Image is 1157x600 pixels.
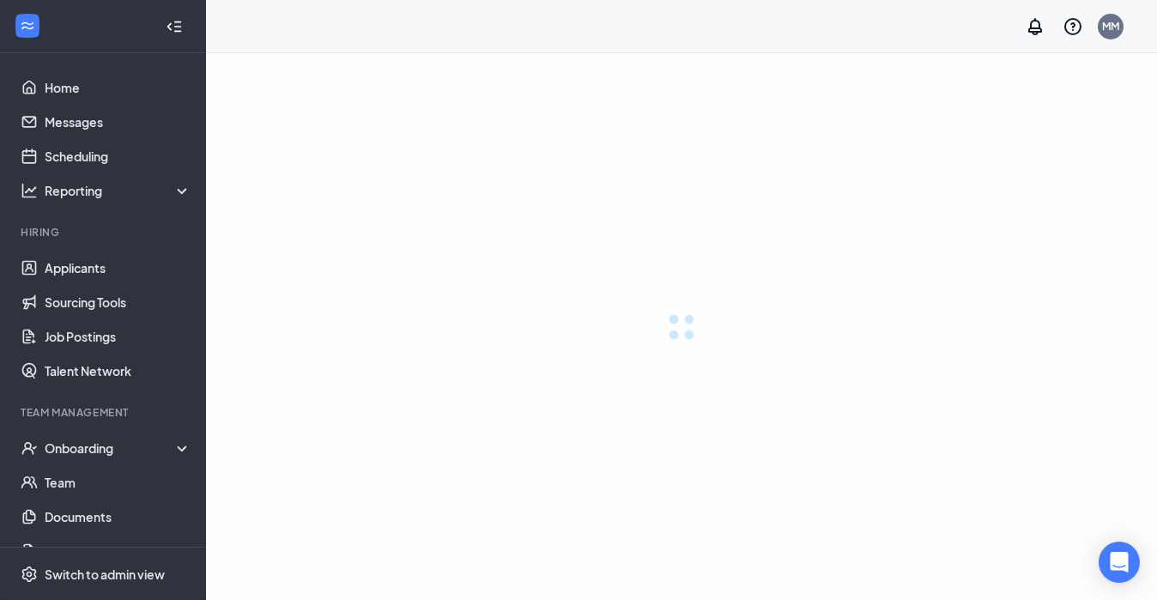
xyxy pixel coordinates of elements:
[21,566,38,583] svg: Settings
[21,405,188,420] div: Team Management
[45,354,191,388] a: Talent Network
[45,251,191,285] a: Applicants
[21,439,38,457] svg: UserCheck
[21,225,188,239] div: Hiring
[45,566,165,583] div: Switch to admin view
[45,182,192,199] div: Reporting
[1099,542,1140,583] div: Open Intercom Messenger
[21,182,38,199] svg: Analysis
[166,18,183,35] svg: Collapse
[19,17,36,34] svg: WorkstreamLogo
[45,439,192,457] div: Onboarding
[45,534,191,568] a: Surveys
[45,500,191,534] a: Documents
[1102,19,1119,33] div: MM
[45,319,191,354] a: Job Postings
[45,70,191,105] a: Home
[45,285,191,319] a: Sourcing Tools
[1025,16,1045,37] svg: Notifications
[45,139,191,173] a: Scheduling
[45,105,191,139] a: Messages
[45,465,191,500] a: Team
[1063,16,1083,37] svg: QuestionInfo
